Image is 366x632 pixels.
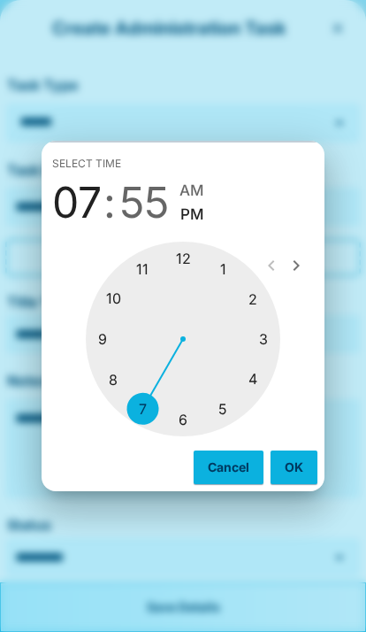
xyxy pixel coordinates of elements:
[52,150,121,178] span: Select time
[278,248,314,283] button: open next view
[103,178,116,227] span: :
[119,178,169,227] button: 55
[194,451,263,484] button: Cancel
[52,178,102,227] button: 07
[179,179,204,203] button: AM
[179,203,204,227] button: PM
[271,451,317,484] button: OK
